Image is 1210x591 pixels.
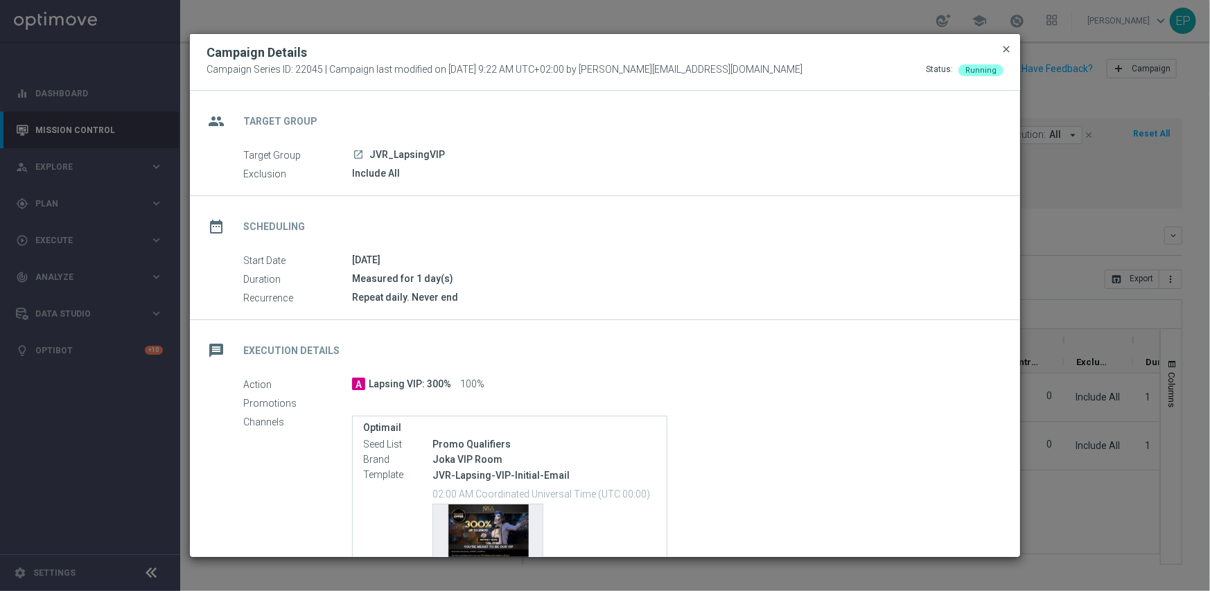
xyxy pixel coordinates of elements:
[243,292,352,304] label: Recurrence
[243,220,305,233] h2: Scheduling
[352,290,993,304] div: Repeat daily. Never end
[243,416,352,428] label: Channels
[352,378,365,390] span: A
[243,149,352,161] label: Target Group
[207,64,803,76] span: Campaign Series ID: 22045 | Campaign last modified on [DATE] 9:22 AM UTC+02:00 by [PERSON_NAME][E...
[204,109,229,134] i: group
[243,397,352,409] label: Promotions
[432,437,656,451] div: Promo Qualifiers
[460,378,484,391] span: 100%
[965,66,997,75] span: Running
[243,254,352,267] label: Start Date
[352,272,993,285] div: Measured for 1 day(s)
[243,168,352,180] label: Exclusion
[363,422,656,434] label: Optimail
[432,452,656,466] div: Joka VIP Room
[369,378,451,391] span: Lapsing VIP: 300%
[926,64,953,76] div: Status:
[432,469,656,482] p: JVR-Lapsing-VIP-Initial-Email
[243,115,317,128] h2: Target Group
[363,439,432,451] label: Seed List
[243,273,352,285] label: Duration
[204,214,229,239] i: date_range
[243,378,352,391] label: Action
[363,469,432,482] label: Template
[353,149,364,160] i: launch
[352,253,993,267] div: [DATE]
[369,149,445,161] span: JVR_LapsingVIP
[1001,44,1012,55] span: close
[207,44,307,61] h2: Campaign Details
[204,338,229,363] i: message
[363,454,432,466] label: Brand
[352,149,365,161] a: launch
[432,486,656,500] p: 02:00 AM Coordinated Universal Time (UTC 00:00)
[958,64,1003,75] colored-tag: Running
[243,344,340,358] h2: Execution Details
[352,166,993,180] div: Include All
